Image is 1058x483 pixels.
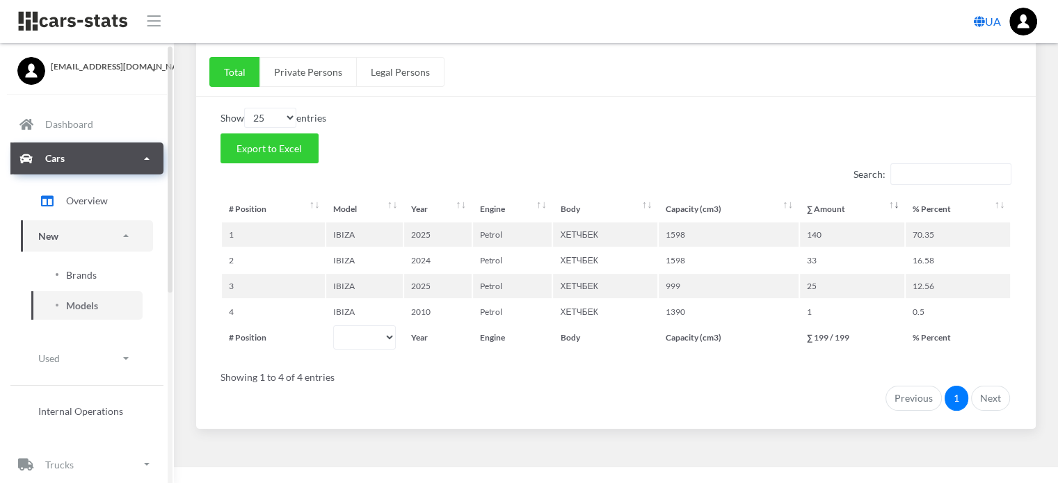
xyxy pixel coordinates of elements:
[10,448,163,480] a: Trucks
[38,350,60,367] p: Used
[21,220,153,252] a: New
[473,325,552,350] th: Engine
[21,183,153,218] a: Overview
[66,298,98,313] span: Models
[222,197,325,221] th: #&nbsp;Position: activate to sort column ascending
[553,300,657,324] td: ХЕТЧБЕК
[473,222,552,247] td: Petrol
[906,248,1010,272] td: 16.58
[326,300,403,324] td: IBIZA
[51,60,157,73] span: [EMAIL_ADDRESS][DOMAIN_NAME]
[1009,8,1037,35] img: ...
[17,57,157,73] a: [EMAIL_ADDRESS][DOMAIN_NAME]
[244,108,296,128] select: Showentries
[10,108,163,140] a: Dashboard
[404,222,472,247] td: 2025
[473,248,552,272] td: Petrol
[21,397,153,425] a: Internal Operations
[31,261,143,289] a: Brands
[404,325,472,350] th: Year
[326,248,403,272] td: IBIZA
[853,163,1011,185] label: Search:
[45,115,93,133] p: Dashboard
[222,300,325,324] td: 4
[326,222,403,247] td: IBIZA
[66,193,108,208] span: Overview
[945,386,968,411] a: 1
[221,361,1011,384] div: Showing 1 to 4 of 4 entries
[221,108,326,128] label: Show entries
[553,274,657,298] td: ХЕТЧБЕК
[553,248,657,272] td: ХЕТЧБЕК
[404,248,472,272] td: 2024
[209,57,260,87] a: Total
[404,300,472,324] td: 2010
[38,404,123,418] span: Internal Operations
[473,300,552,324] td: Petrol
[21,343,153,374] a: Used
[800,222,905,247] td: 140
[659,300,799,324] td: 1390
[326,274,403,298] td: IBIZA
[38,227,58,245] p: New
[800,274,905,298] td: 25
[906,222,1010,247] td: 70.35
[659,325,799,350] th: Capacity (cm3)
[221,133,319,164] button: Export to Excel
[222,222,325,247] td: 1
[404,274,472,298] td: 2025
[222,274,325,298] td: 3
[222,325,325,350] th: # Position
[237,142,302,154] span: Export to Excel
[404,197,472,221] th: Year: activate to sort column ascending
[906,274,1010,298] td: 12.56
[45,456,74,473] p: Trucks
[10,142,163,174] a: Cars
[473,197,552,221] th: Engine: activate to sort column ascending
[222,248,325,272] td: 2
[553,197,657,221] th: Body: activate to sort column ascending
[659,197,799,221] th: Capacity (cm3): activate to sort column ascending
[45,149,65,167] p: Cars
[906,300,1010,324] td: 0.5
[906,197,1010,221] th: %&nbsp;Percent: activate to sort column ascending
[906,325,1010,350] th: % Percent
[66,268,97,282] span: Brands
[553,222,657,247] td: ХЕТЧБЕК
[890,163,1011,185] input: Search:
[473,274,552,298] td: Petrol
[800,197,905,221] th: ∑&nbsp;Amount: activate to sort column ascending
[968,8,1007,35] a: UA
[659,274,799,298] td: 999
[800,300,905,324] td: 1
[800,248,905,272] td: 33
[553,325,657,350] th: Body
[31,291,143,320] a: Models
[356,57,444,87] a: Legal Persons
[659,248,799,272] td: 1598
[800,325,905,350] th: ∑ 199 / 199
[259,57,357,87] a: Private Persons
[326,197,403,221] th: Model: activate to sort column ascending
[659,222,799,247] td: 1598
[17,10,129,32] img: navbar brand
